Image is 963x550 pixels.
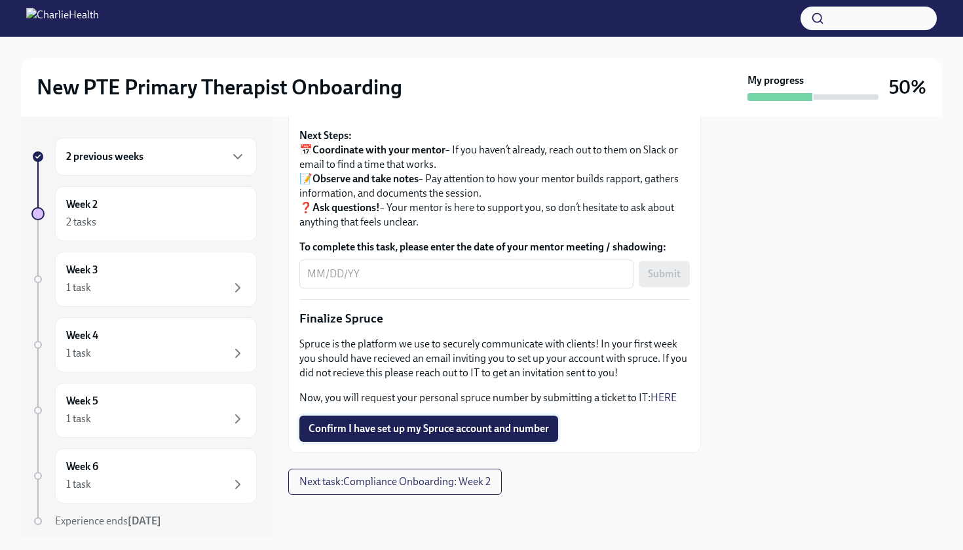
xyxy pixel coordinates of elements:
[66,346,91,361] div: 1 task
[66,328,98,343] h6: Week 4
[66,197,98,212] h6: Week 2
[299,391,690,405] p: Now, you will request your personal spruce number by submitting a ticket to IT:
[299,337,690,380] p: Spruce is the platform we use to securely communicate with clients! In your first week you should...
[128,515,161,527] strong: [DATE]
[26,8,99,29] img: CharlieHealth
[747,73,804,88] strong: My progress
[312,172,419,185] strong: Observe and take notes
[299,416,558,442] button: Confirm I have set up my Spruce account and number
[309,422,549,435] span: Confirm I have set up my Spruce account and number
[299,128,690,229] p: 📅 – If you haven’t already, reach out to them on Slack or email to find a time that works. 📝 – Pa...
[55,138,257,176] div: 2 previous weeks
[299,310,690,327] p: Finalize Spruce
[66,477,91,492] div: 1 task
[66,263,98,277] h6: Week 3
[31,448,257,503] a: Week 61 task
[31,252,257,307] a: Week 31 task
[312,144,445,156] strong: Coordinate with your mentor
[31,186,257,241] a: Week 22 tasks
[651,391,677,404] a: HERE
[299,240,690,254] label: To complete this task, please enter the date of your mentor meeting / shadowing:
[288,469,502,495] button: Next task:Compliance Onboarding: Week 2
[66,281,91,295] div: 1 task
[31,383,257,438] a: Week 51 task
[66,215,96,229] div: 2 tasks
[66,412,91,426] div: 1 task
[55,515,161,527] span: Experience ends
[31,317,257,372] a: Week 41 task
[299,129,352,142] strong: Next Steps:
[889,75,926,99] h3: 50%
[66,394,98,408] h6: Week 5
[66,460,98,474] h6: Week 6
[37,74,402,100] h2: New PTE Primary Therapist Onboarding
[66,149,143,164] h6: 2 previous weeks
[312,201,380,214] strong: Ask questions!
[299,475,491,488] span: Next task : Compliance Onboarding: Week 2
